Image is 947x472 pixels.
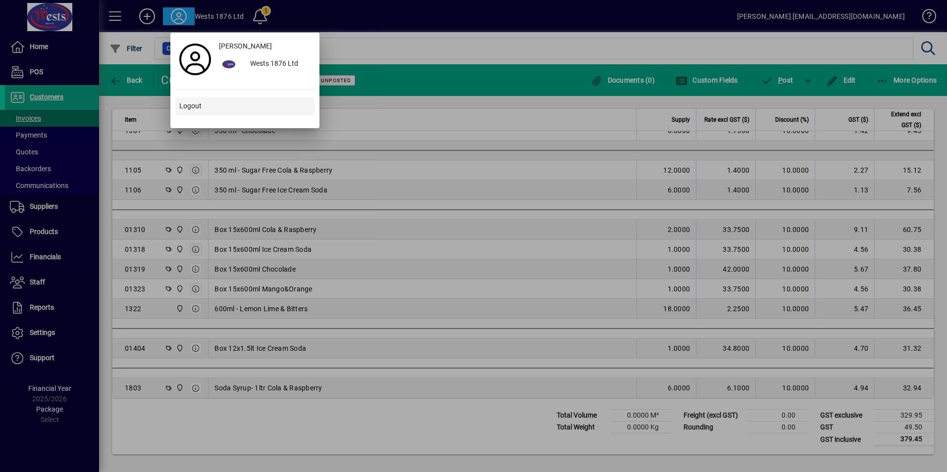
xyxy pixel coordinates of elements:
[219,41,272,51] span: [PERSON_NAME]
[242,55,315,73] div: Wests 1876 Ltd
[215,55,315,73] button: Wests 1876 Ltd
[179,101,202,111] span: Logout
[215,38,315,55] a: [PERSON_NAME]
[175,50,215,68] a: Profile
[175,97,315,115] button: Logout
